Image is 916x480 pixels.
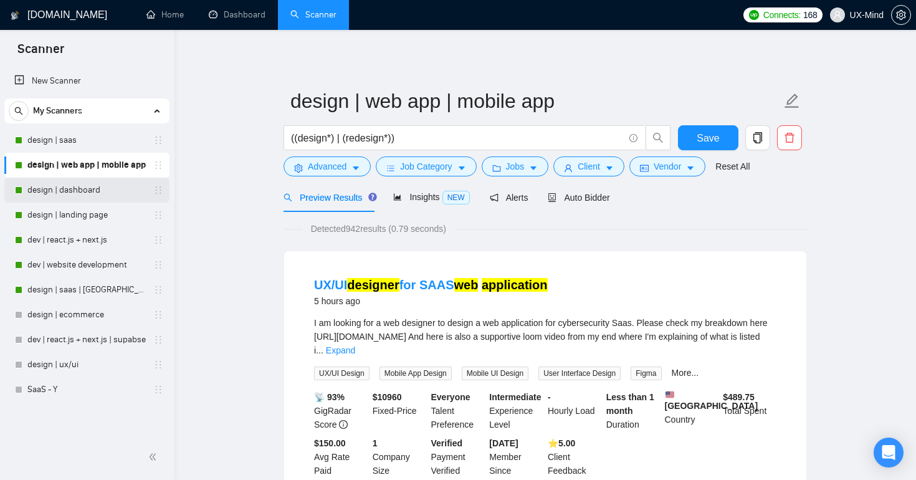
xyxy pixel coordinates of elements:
span: edit [784,93,800,109]
span: setting [892,10,910,20]
span: UX/UI Design [314,367,370,380]
a: dashboardDashboard [209,9,265,20]
button: userClientcaret-down [553,156,624,176]
span: search [284,193,292,202]
span: caret-down [686,163,695,173]
span: search [646,132,670,143]
div: Total Spent [720,390,779,431]
span: user [564,163,573,173]
button: folderJobscaret-down [482,156,549,176]
b: - [548,392,551,402]
a: design | web app | mobile app [27,153,146,178]
span: holder [153,210,163,220]
span: folder [492,163,501,173]
span: holder [153,135,163,145]
button: delete [777,125,802,150]
span: user [833,11,842,19]
span: holder [153,260,163,270]
span: info-circle [629,134,637,142]
span: holder [153,285,163,295]
span: area-chart [393,193,402,201]
input: Search Freelance Jobs... [291,130,624,146]
span: ... [316,345,323,355]
div: Avg Rate Paid [312,436,370,478]
span: Auto Bidder [548,193,609,203]
span: delete [778,132,801,143]
span: double-left [148,451,161,463]
a: UX/UIdesignerfor SAASweb application [314,278,548,292]
span: info-circle [339,420,348,429]
span: holder [153,160,163,170]
span: Connects: [763,8,801,22]
span: NEW [442,191,470,204]
mark: application [482,278,548,292]
span: 168 [803,8,817,22]
span: Client [578,160,600,173]
div: Hourly Load [545,390,604,431]
button: setting [891,5,911,25]
b: Intermediate [489,392,541,402]
mark: web [454,278,479,292]
span: Alerts [490,193,528,203]
img: 🇺🇸 [666,390,674,399]
span: Insights [393,192,469,202]
span: holder [153,360,163,370]
button: settingAdvancedcaret-down [284,156,371,176]
b: $ 489.75 [723,392,755,402]
span: I am looking for a web designer to design a web application for cybersecurity Saas. Please check ... [314,318,768,355]
a: Reset All [715,160,750,173]
span: holder [153,385,163,395]
div: I am looking for a web designer to design a web application for cybersecurity Saas. Please check ... [314,316,776,357]
span: setting [294,163,303,173]
div: Member Since [487,436,545,478]
a: dev | react.js + next.js | supabse [27,327,146,352]
a: design | saas [27,128,146,153]
button: Save [678,125,738,150]
b: Less than 1 month [606,392,654,416]
span: Job Category [400,160,452,173]
span: Jobs [506,160,525,173]
span: holder [153,185,163,195]
img: logo [11,6,19,26]
span: caret-down [351,163,360,173]
div: Duration [604,390,662,431]
span: holder [153,335,163,345]
span: Advanced [308,160,346,173]
li: My Scanners [4,98,169,402]
span: Vendor [654,160,681,173]
span: Scanner [7,40,74,66]
a: More... [672,368,699,378]
div: Experience Level [487,390,545,431]
div: Talent Preference [429,390,487,431]
a: design | ecommerce [27,302,146,327]
span: Mobile App Design [379,367,452,380]
b: 1 [373,438,378,448]
div: Open Intercom Messenger [874,438,904,468]
div: Fixed-Price [370,390,429,431]
button: search [646,125,670,150]
span: caret-down [529,163,538,173]
button: search [9,101,29,121]
span: holder [153,235,163,245]
img: upwork-logo.png [749,10,759,20]
li: New Scanner [4,69,169,94]
b: $ 10960 [373,392,402,402]
div: Country [662,390,721,431]
mark: designer [347,278,399,292]
div: Client Feedback [545,436,604,478]
span: search [9,107,28,115]
span: copy [746,132,770,143]
a: Expand [326,345,355,355]
span: caret-down [605,163,614,173]
b: Verified [431,438,463,448]
span: User Interface Design [538,367,621,380]
span: Figma [631,367,661,380]
span: holder [153,310,163,320]
div: Company Size [370,436,429,478]
span: Save [697,130,719,146]
a: design | landing page [27,203,146,228]
b: ⭐️ 5.00 [548,438,575,448]
button: barsJob Categorycaret-down [376,156,476,176]
a: homeHome [146,9,184,20]
a: New Scanner [14,69,160,94]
